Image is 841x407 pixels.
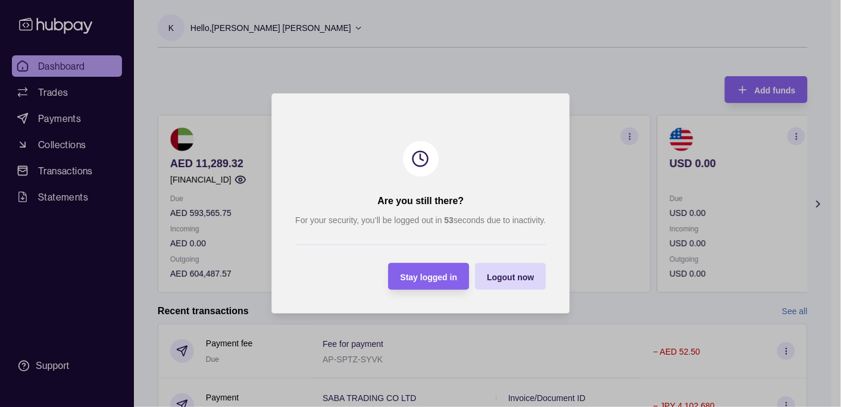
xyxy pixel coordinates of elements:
[444,215,454,225] strong: 53
[487,273,534,282] span: Logout now
[475,263,546,290] button: Logout now
[295,214,546,227] p: For your security, you’ll be logged out in seconds due to inactivity.
[388,263,469,290] button: Stay logged in
[400,273,457,282] span: Stay logged in
[377,195,464,208] h2: Are you still there?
